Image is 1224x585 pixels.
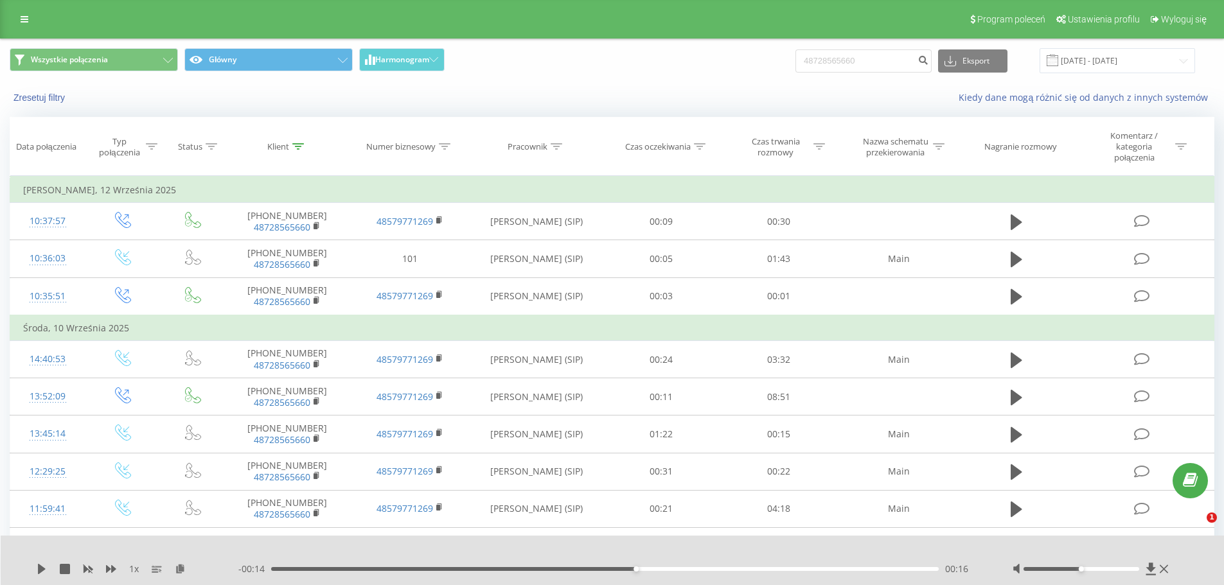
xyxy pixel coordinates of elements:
td: [PHONE_NUMBER] [226,203,348,240]
td: [PHONE_NUMBER] [226,453,348,490]
td: [PERSON_NAME] (SIP) [471,490,603,527]
td: [PHONE_NUMBER] [226,240,348,277]
button: Wszystkie połączenia [10,48,178,71]
a: 48579771269 [377,428,433,440]
div: 11:53:46 [23,534,73,559]
div: Numer biznesowy [366,141,436,152]
iframe: Intercom live chat [1180,512,1211,543]
a: 48728565660 [254,471,310,483]
td: 01:43 [720,240,838,277]
td: [PHONE_NUMBER] [226,490,348,527]
td: [PERSON_NAME] (SIP) [471,240,603,277]
div: Typ połączenia [96,136,142,158]
div: 11:59:41 [23,496,73,521]
div: 10:36:03 [23,246,73,271]
a: 48579771269 [377,465,433,477]
input: Wyszukiwanie według numeru [795,49,932,73]
div: Klient [267,141,289,152]
span: 00:16 [945,563,968,575]
div: Data połączenia [16,141,76,152]
td: 00:31 [603,453,720,490]
td: 00:03 [603,277,720,315]
td: [PERSON_NAME] (SIP) [471,415,603,453]
td: 03:32 [720,341,838,378]
div: Accessibility label [634,566,639,572]
button: Eksport [938,49,1007,73]
td: [PHONE_NUMBER] [226,341,348,378]
td: 01:22 [603,415,720,453]
button: Zresetuj filtry [10,92,71,103]
td: 00:22 [720,453,838,490]
td: [PERSON_NAME] (SIP) [471,341,603,378]
td: 00:10 [603,527,720,564]
div: 10:37:57 [23,209,73,234]
td: Main [837,341,959,378]
span: Wszystkie połączenia [31,55,108,65]
a: 48579771269 [377,390,433,403]
button: Harmonogram [359,48,445,71]
span: 1 [1207,512,1217,523]
a: 48728565660 [254,396,310,408]
td: [PHONE_NUMBER] [226,527,348,564]
button: Główny [184,48,353,71]
div: Pracownik [508,141,547,152]
div: 13:52:09 [23,384,73,409]
a: 48728565660 [254,258,310,270]
td: [PHONE_NUMBER] [226,277,348,315]
td: [PERSON_NAME] (SIP) [471,277,603,315]
td: Main [837,453,959,490]
div: 14:40:53 [23,347,73,372]
div: 12:29:25 [23,459,73,484]
td: 00:11 [603,378,720,415]
div: Nazwa schematu przekierowania [861,136,930,158]
td: [PERSON_NAME], 12 Września 2025 [10,177,1214,203]
span: Harmonogram [375,55,429,64]
td: 00:09 [603,203,720,240]
div: Nagranie rozmowy [984,141,1057,152]
td: Środa, 10 Września 2025 [10,315,1214,341]
span: Wyloguj się [1161,14,1207,24]
a: 48728565660 [254,359,310,371]
td: Main [837,415,959,453]
td: [PHONE_NUMBER] [226,378,348,415]
div: Komentarz / kategoria połączenia [1097,130,1172,163]
a: 48728565660 [254,433,310,446]
td: 00:21 [603,490,720,527]
div: Czas oczekiwania [625,141,691,152]
a: Kiedy dane mogą różnić się od danych z innych systemów [959,91,1214,103]
td: 00:05 [603,240,720,277]
td: [PERSON_NAME] (SIP) [471,203,603,240]
a: 48579771269 [377,502,433,514]
td: 00:01 [720,277,838,315]
div: 13:45:14 [23,421,73,446]
div: Status [178,141,202,152]
span: Ustawienia profilu [1068,14,1140,24]
a: 48728565660 [254,221,310,233]
a: 48579771269 [377,290,433,302]
td: 04:18 [720,490,838,527]
td: 00:30 [720,203,838,240]
a: 48579771269 [377,215,433,227]
div: 10:35:51 [23,284,73,309]
a: 48728565660 [254,295,310,308]
td: Main [837,240,959,277]
td: 101 [348,240,470,277]
td: [PERSON_NAME] (SIP) [471,527,603,564]
div: Czas trwania rozmowy [741,136,810,158]
td: 00:24 [603,341,720,378]
div: Accessibility label [1079,566,1084,572]
td: 00:15 [720,415,838,453]
span: 1 x [129,563,139,575]
td: 08:51 [720,378,838,415]
a: 48728565660 [254,508,310,520]
span: - 00:14 [238,563,271,575]
td: Main [837,490,959,527]
td: [PERSON_NAME] (SIP) [471,378,603,415]
a: 48579771269 [377,353,433,365]
td: 02:07 [720,527,838,564]
span: Program poleceń [977,14,1045,24]
td: [PHONE_NUMBER] [226,415,348,453]
td: [PERSON_NAME] (SIP) [471,453,603,490]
